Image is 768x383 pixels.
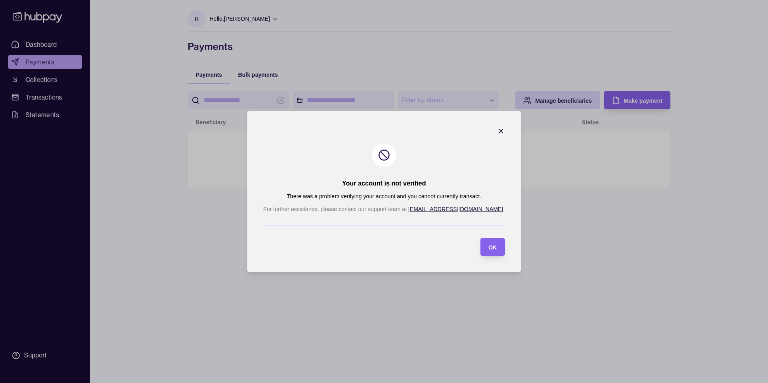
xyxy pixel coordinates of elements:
[480,238,505,256] button: OK
[488,244,497,251] span: OK
[408,206,503,212] a: [EMAIL_ADDRESS][DOMAIN_NAME]
[342,179,426,188] h2: Your account is not verified
[287,192,481,201] p: There was a problem verifying your account and you cannot currently transact.
[263,205,505,213] p: For further assistance, please contact our support team at .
